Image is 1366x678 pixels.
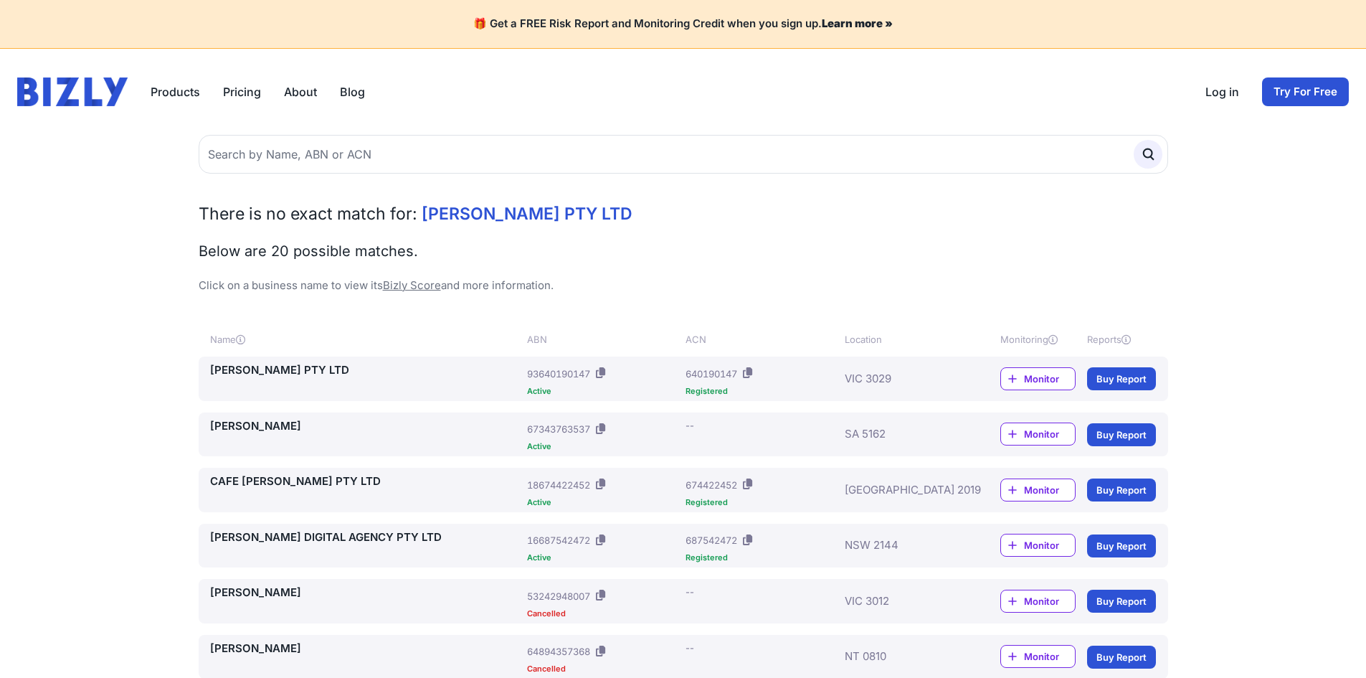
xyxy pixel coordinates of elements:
div: Active [527,387,680,395]
div: Active [527,499,680,507]
div: 53242948007 [527,589,590,603]
a: [PERSON_NAME] [210,585,522,601]
a: Buy Report [1087,590,1156,613]
span: Monitor [1024,483,1075,497]
span: Monitor [1024,372,1075,386]
div: 640190147 [686,367,737,381]
a: [PERSON_NAME] [210,641,522,657]
div: Name [210,332,522,347]
a: [PERSON_NAME] PTY LTD [210,362,522,379]
div: Location [845,332,958,347]
div: Monitoring [1000,332,1076,347]
span: Monitor [1024,594,1075,608]
div: ABN [527,332,680,347]
div: VIC 3029 [845,362,958,395]
a: Log in [1205,83,1239,100]
div: Cancelled [527,610,680,618]
p: Click on a business name to view its and more information. [199,278,1168,294]
span: Below are 20 possible matches. [199,243,418,260]
a: Blog [340,83,365,100]
a: Buy Report [1087,423,1156,446]
a: Buy Report [1087,367,1156,390]
div: Active [527,554,680,562]
a: Learn more » [822,17,893,30]
div: Cancelled [527,665,680,673]
h4: 🎁 Get a FREE Risk Report and Monitoring Credit when you sign up. [17,17,1349,31]
div: 64894357368 [527,644,590,659]
span: Monitor [1024,427,1075,441]
a: Monitor [1000,367,1076,390]
div: SA 5162 [845,418,958,451]
div: -- [686,585,694,599]
div: ACN [686,332,838,347]
div: Reports [1087,332,1156,347]
a: Monitor [1000,645,1076,668]
div: VIC 3012 [845,585,958,618]
div: 16687542472 [527,533,590,547]
div: Registered [686,387,838,395]
span: [PERSON_NAME] PTY LTD [422,204,632,224]
a: CAFE [PERSON_NAME] PTY LTD [210,474,522,490]
div: NT 0810 [845,641,958,674]
a: Monitor [1000,423,1076,446]
a: Monitor [1000,479,1076,502]
div: NSW 2144 [845,529,958,562]
a: Buy Report [1087,479,1156,502]
div: Active [527,443,680,451]
a: [PERSON_NAME] DIGITAL AGENCY PTY LTD [210,529,522,546]
a: Monitor [1000,534,1076,557]
span: Monitor [1024,649,1075,664]
div: Registered [686,499,838,507]
a: Buy Report [1087,535,1156,557]
div: 18674422452 [527,478,590,492]
button: Products [151,83,200,100]
a: About [284,83,317,100]
span: Monitor [1024,538,1075,552]
div: 67343763537 [527,422,590,436]
a: Bizly Score [383,278,441,292]
input: Search by Name, ABN or ACN [199,135,1168,174]
a: Buy Report [1087,646,1156,669]
div: [GEOGRAPHIC_DATA] 2019 [845,474,958,507]
a: Pricing [223,83,261,100]
a: [PERSON_NAME] [210,418,522,435]
div: 93640190147 [527,367,590,381]
div: 687542472 [686,533,737,547]
a: Try For Free [1262,77,1349,106]
div: -- [686,641,694,655]
span: There is no exact match for: [199,204,417,224]
div: -- [686,418,694,433]
div: 674422452 [686,478,737,492]
div: Registered [686,554,838,562]
a: Monitor [1000,590,1076,613]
